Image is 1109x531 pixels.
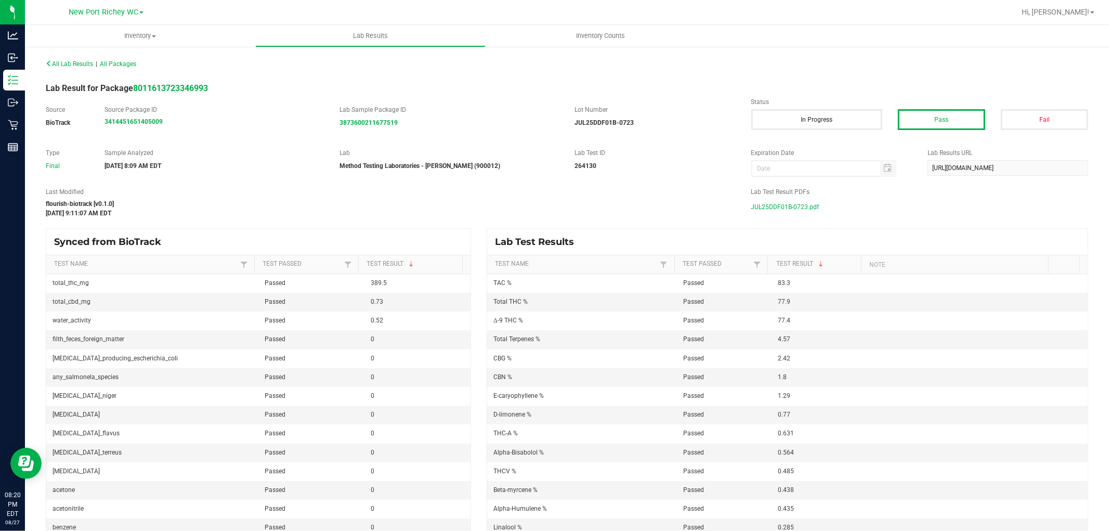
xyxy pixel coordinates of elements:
[265,524,285,531] span: Passed
[265,355,285,362] span: Passed
[265,486,285,494] span: Passed
[340,119,398,126] a: 3873600211677519
[265,468,285,475] span: Passed
[683,260,751,268] a: Test PassedSortable
[54,236,169,248] span: Synced from BioTrack
[53,392,116,399] span: [MEDICAL_DATA]_niger
[778,505,794,512] span: 0.435
[265,392,285,399] span: Passed
[53,335,124,343] span: filth_feces_foreign_matter
[575,162,596,170] strong: 264130
[493,430,518,437] span: THC-A %
[371,505,374,512] span: 0
[371,468,374,475] span: 0
[105,105,324,114] label: Source Package ID
[778,279,790,287] span: 83.3
[69,8,138,17] span: New Port Richey WC
[265,335,285,343] span: Passed
[563,31,640,41] span: Inventory Counts
[53,279,89,287] span: total_thc_mg
[493,279,512,287] span: TAC %
[46,161,89,171] div: Final
[53,486,75,494] span: acetone
[53,317,91,324] span: water_activity
[265,373,285,381] span: Passed
[751,97,1088,107] label: Status
[495,236,582,248] span: Lab Test Results
[493,392,544,399] span: E-caryophyllene %
[238,258,250,271] a: Filter
[46,210,111,217] strong: [DATE] 9:11:07 AM EDT
[683,298,704,305] span: Passed
[778,317,790,324] span: 77.4
[340,162,500,170] strong: Method Testing Laboratories - [PERSON_NAME] (900012)
[778,335,790,343] span: 4.57
[371,373,374,381] span: 0
[265,505,285,512] span: Passed
[367,260,458,268] a: Test ResultSortable
[493,486,538,494] span: Beta-myrcene %
[683,524,704,531] span: Passed
[778,486,794,494] span: 0.438
[5,490,20,519] p: 08:20 PM EDT
[53,355,178,362] span: [MEDICAL_DATA]_producing_escherichia_coli
[265,298,285,305] span: Passed
[371,355,374,362] span: 0
[265,430,285,437] span: Passed
[778,524,794,531] span: 0.285
[751,199,819,215] span: JUL25DDF01B-0723.pdf
[342,258,354,271] a: Filter
[46,105,89,114] label: Source
[493,524,522,531] span: Linalool %
[776,260,857,268] a: Test ResultSortable
[54,260,237,268] a: Test NameSortable
[371,449,374,456] span: 0
[1001,109,1088,130] button: Fail
[493,355,512,362] span: CBG %
[751,258,763,271] a: Filter
[371,317,383,324] span: 0.52
[10,448,42,479] iframe: Resource center
[493,373,512,381] span: CBN %
[46,200,114,208] strong: flourish-biotrack [v0.1.0]
[8,142,18,152] inline-svg: Reports
[1022,8,1089,16] span: Hi, [PERSON_NAME]!
[751,109,883,130] button: In Progress
[105,118,163,125] strong: 3414451651405009
[683,486,704,494] span: Passed
[46,119,70,126] strong: BioTrack
[53,373,119,381] span: any_salmonela_species
[778,430,794,437] span: 0.631
[265,449,285,456] span: Passed
[817,260,825,268] span: Sortable
[486,25,716,47] a: Inventory Counts
[371,430,374,437] span: 0
[493,298,528,305] span: Total THC %
[575,119,634,126] strong: JUL25DDF01B-0723
[371,298,383,305] span: 0.73
[53,524,76,531] span: benzene
[493,335,540,343] span: Total Terpenes %
[575,105,735,114] label: Lot Number
[778,355,790,362] span: 2.42
[133,83,208,93] a: 8011613723346993
[371,279,387,287] span: 389.5
[575,148,735,158] label: Lab Test ID
[493,411,531,418] span: D-limonene %
[778,411,790,418] span: 0.77
[371,392,374,399] span: 0
[778,449,794,456] span: 0.564
[265,317,285,324] span: Passed
[53,505,84,512] span: acetonitrile
[683,373,704,381] span: Passed
[100,60,136,68] span: All Packages
[255,25,486,47] a: Lab Results
[928,148,1088,158] label: Lab Results URL
[371,486,374,494] span: 0
[339,31,402,41] span: Lab Results
[683,392,704,399] span: Passed
[778,298,790,305] span: 77.9
[46,83,208,93] span: Lab Result for Package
